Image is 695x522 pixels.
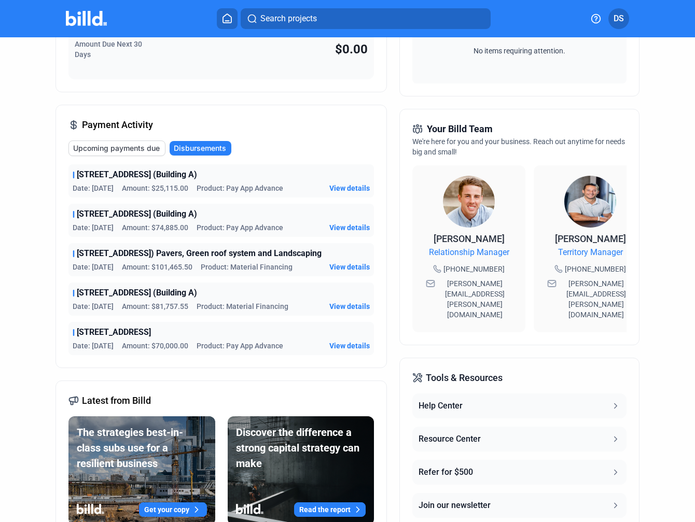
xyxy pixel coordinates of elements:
[419,466,473,478] div: Refer for $500
[122,262,192,272] span: Amount: $101,465.50
[329,183,370,193] button: View details
[412,137,625,156] span: We're here for you and your business. Reach out anytime for needs big and small!
[565,264,626,274] span: [PHONE_NUMBER]
[241,8,491,29] button: Search projects
[614,12,624,25] span: DS
[426,371,503,385] span: Tools & Resources
[329,262,370,272] button: View details
[73,222,114,233] span: Date: [DATE]
[75,40,142,59] span: Amount Due Next 30 Days
[555,233,626,244] span: [PERSON_NAME]
[77,287,197,299] span: [STREET_ADDRESS] (Building A)
[73,301,114,312] span: Date: [DATE]
[170,141,231,156] button: Disbursements
[412,393,627,418] button: Help Center
[66,11,107,26] img: Billd Company Logo
[197,222,283,233] span: Product: Pay App Advance
[77,326,151,338] span: [STREET_ADDRESS]
[197,341,283,351] span: Product: Pay App Advance
[329,341,370,351] button: View details
[73,262,114,272] span: Date: [DATE]
[294,502,366,517] button: Read the report
[174,143,226,153] span: Disbursements
[429,246,509,259] span: Relationship Manager
[197,301,288,312] span: Product: Material Financing
[82,118,153,132] span: Payment Activity
[122,301,188,312] span: Amount: $81,757.55
[558,246,623,259] span: Territory Manager
[197,183,283,193] span: Product: Pay App Advance
[416,46,622,56] span: No items requiring attention.
[427,122,493,136] span: Your Billd Team
[77,208,197,220] span: [STREET_ADDRESS] (Building A)
[77,247,322,260] span: [STREET_ADDRESS]) Pavers, Green roof system and Landscaping
[82,393,151,408] span: Latest from Billd
[73,341,114,351] span: Date: [DATE]
[236,425,366,471] div: Discover the difference a strong capital strategy can make
[335,42,368,57] span: $0.00
[419,499,491,512] div: Join our newsletter
[122,183,188,193] span: Amount: $25,115.00
[419,433,481,445] div: Resource Center
[437,278,512,320] span: [PERSON_NAME][EMAIL_ADDRESS][PERSON_NAME][DOMAIN_NAME]
[122,341,188,351] span: Amount: $70,000.00
[122,222,188,233] span: Amount: $74,885.00
[434,233,505,244] span: [PERSON_NAME]
[443,176,495,228] img: Relationship Manager
[139,502,207,517] button: Get your copy
[329,301,370,312] button: View details
[77,425,207,471] div: The strategies best-in-class subs use for a resilient business
[68,140,165,156] button: Upcoming payments due
[73,183,114,193] span: Date: [DATE]
[201,262,293,272] span: Product: Material Financing
[329,222,370,233] button: View details
[412,427,627,452] button: Resource Center
[77,168,197,181] span: [STREET_ADDRESS] (Building A)
[260,12,317,25] span: Search projects
[412,460,627,485] button: Refer for $500
[564,176,616,228] img: Territory Manager
[559,278,633,320] span: [PERSON_NAME][EMAIL_ADDRESS][PERSON_NAME][DOMAIN_NAME]
[419,400,463,412] div: Help Center
[412,493,627,518] button: Join our newsletter
[73,143,160,153] span: Upcoming payments due
[443,264,505,274] span: [PHONE_NUMBER]
[608,8,629,29] button: DS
